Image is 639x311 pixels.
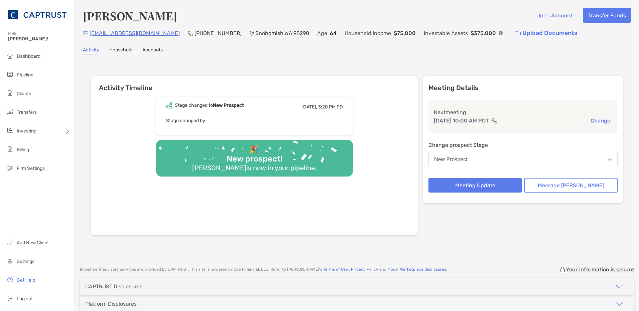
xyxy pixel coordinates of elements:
[17,128,36,134] span: Investing
[471,29,496,37] p: $375,000
[345,29,391,37] p: Household Income
[6,238,14,246] img: add_new_client icon
[247,144,262,154] div: 🎉
[428,178,522,193] button: Meeting Update
[6,257,14,265] img: settings icon
[434,108,612,116] p: Next meeting
[531,8,578,23] button: Open Account
[195,29,242,37] p: [PHONE_NUMBER]
[351,267,378,272] a: Privacy Policy
[166,116,343,125] p: Stage changed by:
[566,266,634,273] p: Your information is secure
[17,147,29,152] span: Billing
[615,300,623,308] img: icon arrow
[608,159,612,161] img: Open dropdown arrow
[85,301,137,307] div: Platform Disclosures
[589,117,612,124] button: Change
[323,267,348,272] a: Terms of Use
[6,89,14,97] img: clients icon
[224,154,285,164] div: New prospect!
[330,29,337,37] p: 64
[434,116,489,125] p: [DATE] 10:00 AM PDT
[17,166,45,171] span: Firm Settings
[91,76,418,92] h6: Activity Timeline
[83,47,99,54] a: Activity
[83,31,88,35] img: Email Icon
[166,102,172,108] img: Event icon
[6,294,14,302] img: logout icon
[428,152,618,167] button: New Prospect
[90,29,180,37] p: [EMAIL_ADDRESS][DOMAIN_NAME]
[17,91,31,96] span: Clients
[80,267,447,272] p: Investment advisory services are provided by CAPTRUST . This site is powered by Zoe Financial, LL...
[394,29,416,37] p: $75,000
[6,276,14,284] img: get-help icon
[318,104,343,110] span: 3:20 PM PD
[17,240,49,246] span: Add New Client
[17,259,34,264] span: Settings
[615,283,623,291] img: icon arrow
[499,31,503,35] img: Info Icon
[17,296,33,302] span: Log out
[17,277,35,283] span: Get Help
[428,84,618,92] p: Meeting Details
[85,283,142,290] div: CAPTRUST Disclosures
[255,29,309,37] p: Snohomish , WA , 98290
[83,8,177,23] h4: [PERSON_NAME]
[188,31,193,36] img: Phone Icon
[8,3,67,27] img: CAPTRUST Logo
[6,70,14,78] img: pipeline icon
[142,47,163,54] a: Accounts
[6,126,14,134] img: investing icon
[189,164,319,172] div: [PERSON_NAME] is now in your pipeline.
[524,178,618,193] button: Message [PERSON_NAME]
[17,72,33,78] span: Pipeline
[515,31,521,36] img: button icon
[17,53,40,59] span: Dashboard
[6,52,14,60] img: dashboard icon
[583,8,631,23] button: Transfer Funds
[387,267,446,272] a: Model Marketplace Disclosures
[250,31,254,36] img: Location Icon
[175,102,244,108] div: Stage changed to
[6,108,14,116] img: transfers icon
[109,47,132,54] a: Household
[213,102,244,108] b: New Prospect
[8,36,71,42] span: [PERSON_NAME]!
[492,118,498,123] img: communication type
[424,29,468,37] p: Investable Assets
[317,29,327,37] p: Age
[17,109,37,115] span: Transfers
[301,104,317,110] span: [DATE],
[156,140,353,171] img: Confetti
[511,26,582,40] a: Upload Documents
[428,141,618,149] p: Change prospect Stage
[434,157,468,163] div: New Prospect
[6,164,14,172] img: firm-settings icon
[6,145,14,153] img: billing icon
